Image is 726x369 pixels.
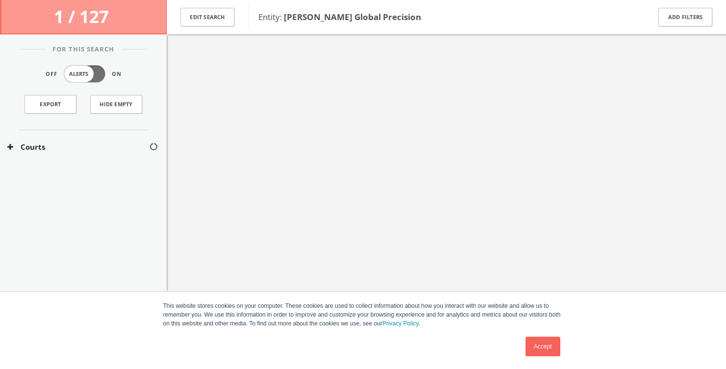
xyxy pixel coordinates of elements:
[284,11,421,23] b: [PERSON_NAME] Global Precision
[7,141,149,153] button: Courts
[382,320,419,327] a: Privacy Policy
[526,337,560,356] a: Accept
[658,8,712,27] button: Add Filters
[90,95,142,114] button: Hide Empty
[46,70,57,78] span: Off
[258,11,421,23] span: Entity:
[54,5,113,28] span: 1 / 127
[180,8,234,27] button: Edit Search
[163,301,563,328] p: This website stores cookies on your computer. These cookies are used to collect information about...
[112,70,122,78] span: On
[25,95,76,114] a: Export
[45,45,122,54] span: For This Search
